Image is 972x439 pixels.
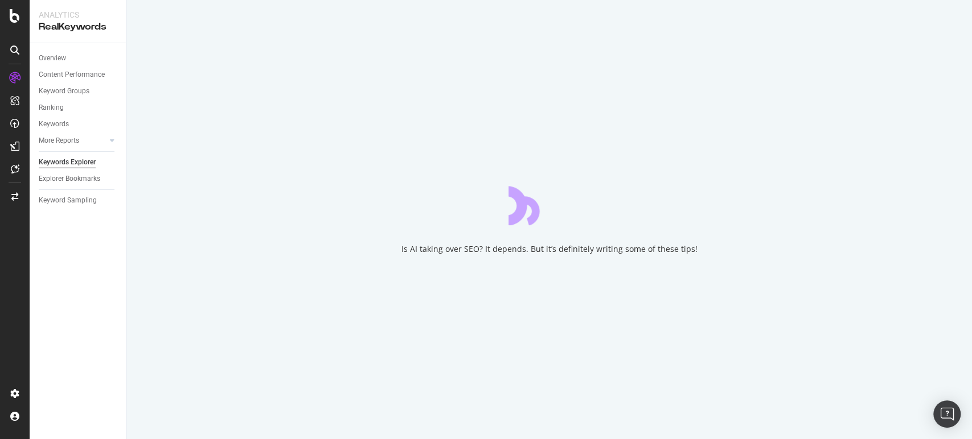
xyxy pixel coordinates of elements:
a: Explorer Bookmarks [39,173,118,185]
a: Ranking [39,102,118,114]
div: RealKeywords [39,20,117,34]
a: Keyword Groups [39,85,118,97]
div: Is AI taking over SEO? It depends. But it’s definitely writing some of these tips! [401,243,698,255]
div: Keyword Sampling [39,194,97,206]
a: Keywords [39,118,118,130]
a: Overview [39,52,118,64]
div: Keyword Groups [39,85,89,97]
div: Keywords [39,118,69,130]
div: Keywords Explorer [39,156,96,168]
div: Explorer Bookmarks [39,173,100,185]
div: Content Performance [39,69,105,81]
div: Open Intercom Messenger [933,400,961,428]
a: More Reports [39,135,106,147]
div: Overview [39,52,66,64]
a: Keywords Explorer [39,156,118,168]
div: animation [508,184,590,225]
div: More Reports [39,135,79,147]
a: Keyword Sampling [39,194,118,206]
div: Ranking [39,102,64,114]
div: Analytics [39,9,117,20]
a: Content Performance [39,69,118,81]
